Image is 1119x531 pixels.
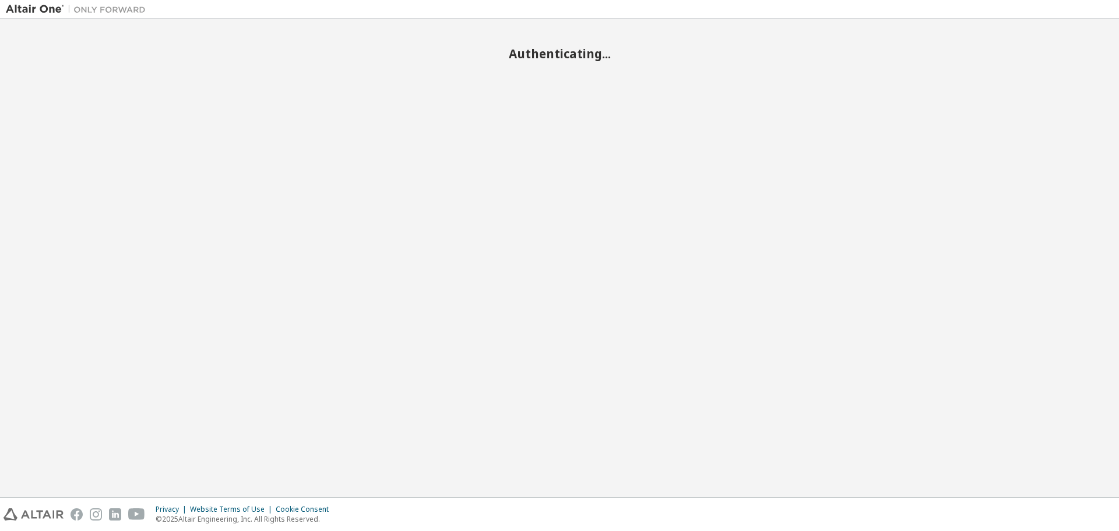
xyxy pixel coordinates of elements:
img: youtube.svg [128,508,145,521]
div: Cookie Consent [276,505,336,514]
h2: Authenticating... [6,46,1113,61]
div: Privacy [156,505,190,514]
img: linkedin.svg [109,508,121,521]
div: Website Terms of Use [190,505,276,514]
img: instagram.svg [90,508,102,521]
p: © 2025 Altair Engineering, Inc. All Rights Reserved. [156,514,336,524]
img: facebook.svg [71,508,83,521]
img: altair_logo.svg [3,508,64,521]
img: Altair One [6,3,152,15]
